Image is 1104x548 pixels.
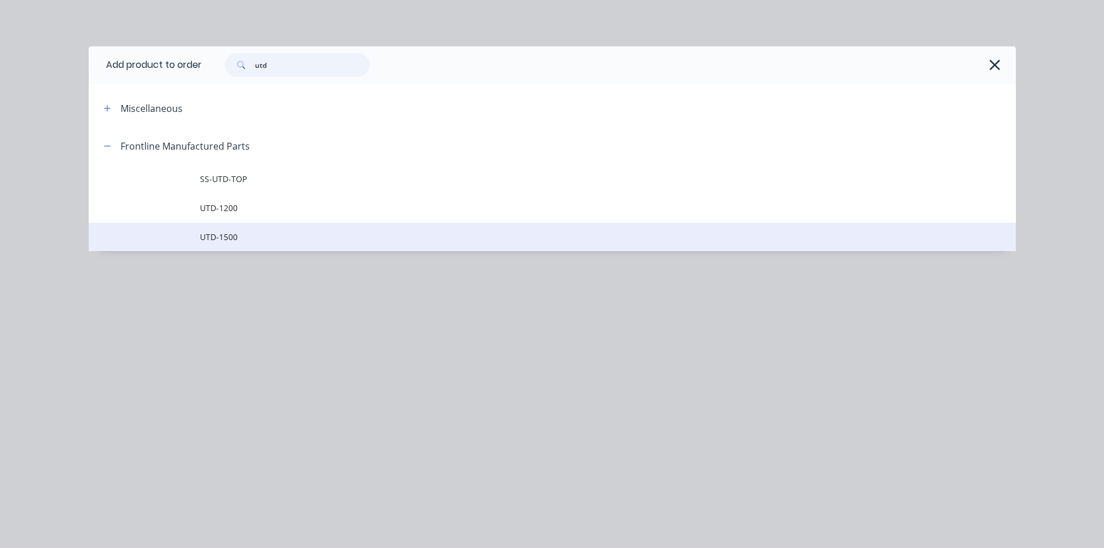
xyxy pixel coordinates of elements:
[200,231,852,243] span: UTD-1500
[121,101,183,115] div: Miscellaneous
[89,46,202,84] div: Add product to order
[255,53,370,77] input: Search...
[200,173,852,185] span: SS-UTD-TOP
[121,139,250,153] div: Frontline Manufactured Parts
[200,202,852,214] span: UTD-1200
